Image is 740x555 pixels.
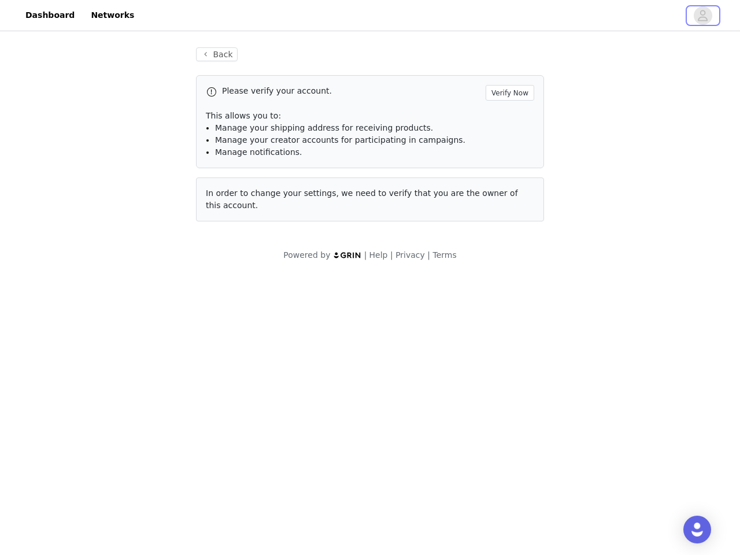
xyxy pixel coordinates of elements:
[215,147,302,157] span: Manage notifications.
[222,85,481,97] p: Please verify your account.
[427,250,430,260] span: |
[486,85,534,101] button: Verify Now
[283,250,330,260] span: Powered by
[369,250,388,260] a: Help
[364,250,367,260] span: |
[390,250,393,260] span: |
[333,251,362,259] img: logo
[215,135,465,145] span: Manage your creator accounts for participating in campaigns.
[432,250,456,260] a: Terms
[196,47,238,61] button: Back
[683,516,711,543] div: Open Intercom Messenger
[84,2,141,28] a: Networks
[215,123,433,132] span: Manage your shipping address for receiving products.
[395,250,425,260] a: Privacy
[697,6,708,25] div: avatar
[206,110,534,122] p: This allows you to:
[206,188,518,210] span: In order to change your settings, we need to verify that you are the owner of this account.
[18,2,82,28] a: Dashboard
